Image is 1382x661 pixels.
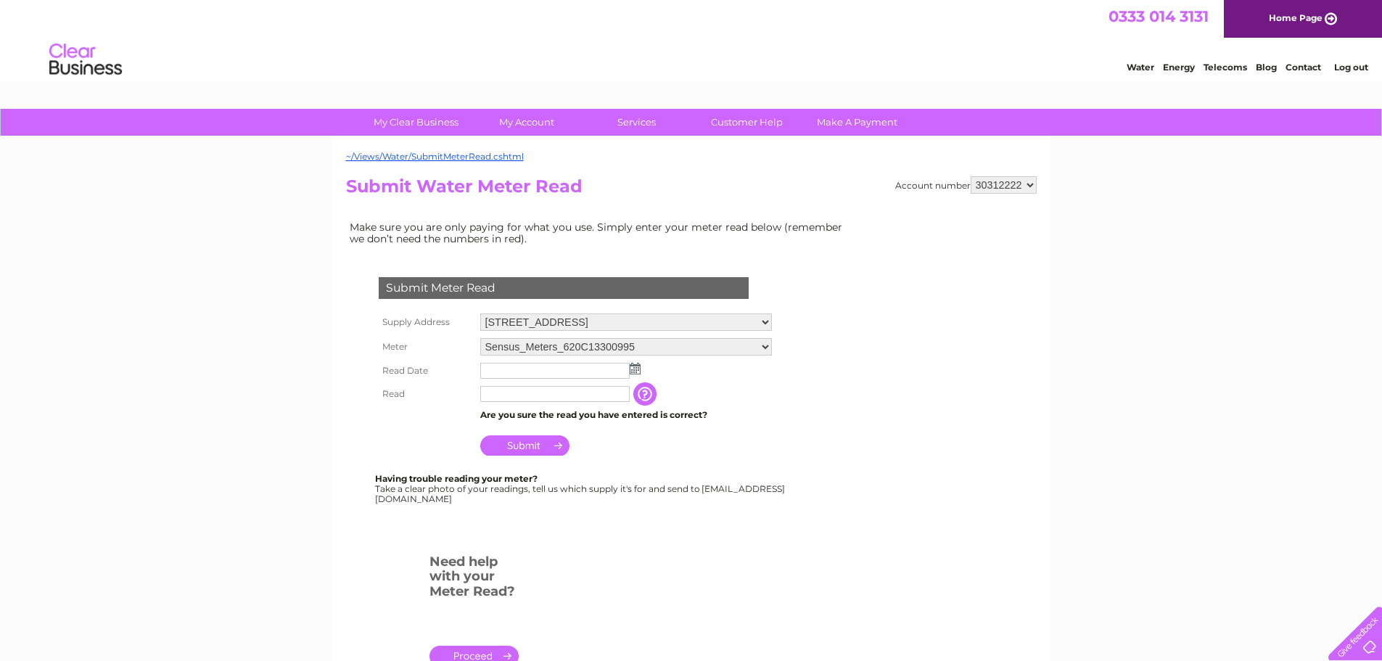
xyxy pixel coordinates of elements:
[1163,62,1195,73] a: Energy
[375,310,477,334] th: Supply Address
[49,38,123,82] img: logo.png
[895,176,1037,194] div: Account number
[379,277,749,299] div: Submit Meter Read
[466,109,586,136] a: My Account
[1334,62,1368,73] a: Log out
[375,334,477,359] th: Meter
[349,8,1035,70] div: Clear Business is a trading name of Verastar Limited (registered in [GEOGRAPHIC_DATA] No. 3667643...
[375,474,787,504] div: Take a clear photo of your readings, tell us which supply it's for and send to [EMAIL_ADDRESS][DO...
[375,359,477,382] th: Read Date
[429,551,519,607] h3: Need help with your Meter Read?
[375,473,538,484] b: Having trouble reading your meter?
[633,382,659,406] input: Information
[1204,62,1247,73] a: Telecoms
[630,363,641,374] img: ...
[1286,62,1321,73] a: Contact
[346,151,524,162] a: ~/Views/Water/SubmitMeterRead.cshtml
[375,382,477,406] th: Read
[480,435,569,456] input: Submit
[1127,62,1154,73] a: Water
[1256,62,1277,73] a: Blog
[346,176,1037,204] h2: Submit Water Meter Read
[346,218,854,248] td: Make sure you are only paying for what you use. Simply enter your meter read below (remember we d...
[797,109,917,136] a: Make A Payment
[687,109,807,136] a: Customer Help
[356,109,476,136] a: My Clear Business
[1109,7,1209,25] a: 0333 014 3131
[477,406,776,424] td: Are you sure the read you have entered is correct?
[577,109,696,136] a: Services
